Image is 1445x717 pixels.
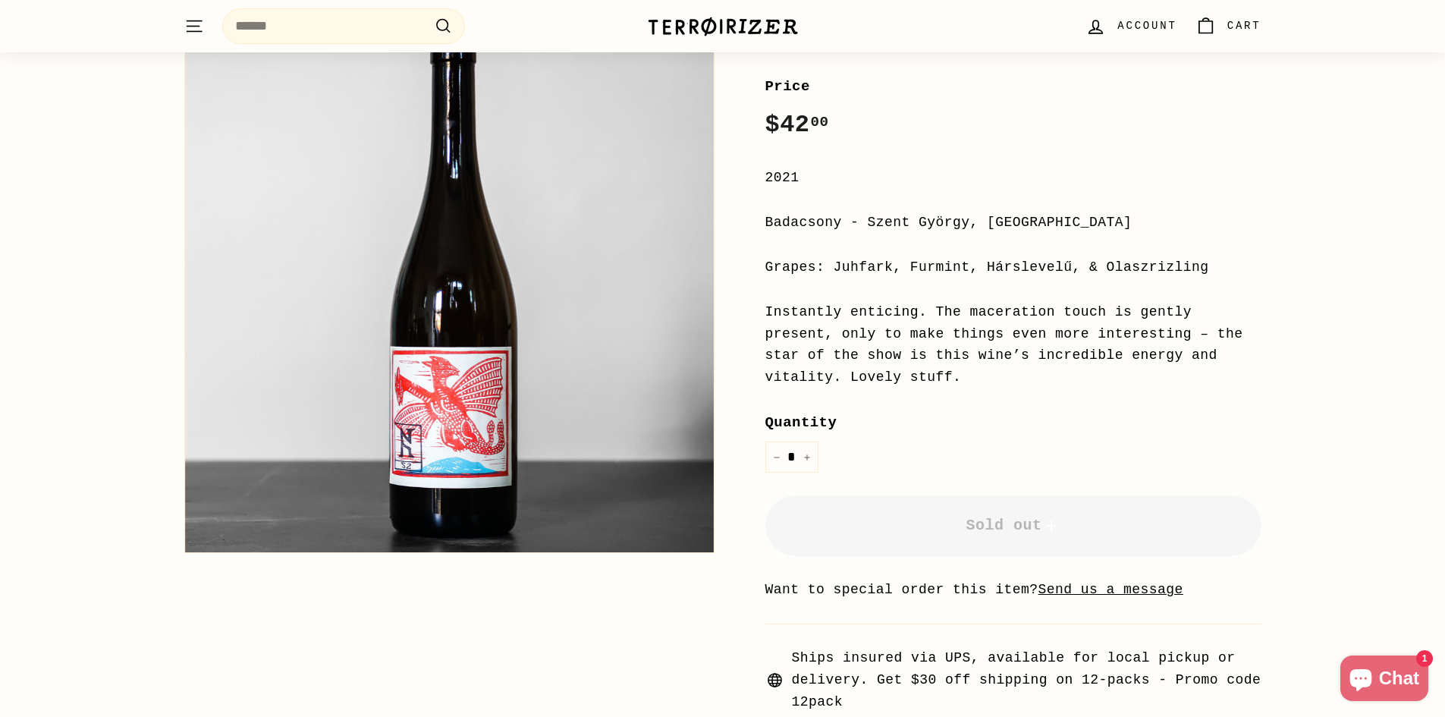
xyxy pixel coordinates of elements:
span: Cart [1227,17,1261,34]
a: Send us a message [1038,582,1183,597]
span: $42 [765,111,829,139]
inbox-online-store-chat: Shopify online store chat [1336,656,1433,705]
input: quantity [765,442,818,473]
a: Cart [1186,4,1271,49]
button: Increase item quantity by one [796,442,818,473]
div: Badacsony - Szent György, [GEOGRAPHIC_DATA] [765,212,1261,234]
button: Sold out [765,495,1261,556]
label: Price [765,75,1261,98]
div: Instantly enticing. The maceration touch is gently present, only to make things even more interes... [765,301,1261,388]
span: Sold out [966,517,1060,534]
div: 2021 [765,167,1261,189]
img: Plazma [185,24,714,552]
li: Want to special order this item? [765,579,1261,601]
span: Ships insured via UPS, available for local pickup or delivery. Get $30 off shipping on 12-packs -... [792,647,1261,712]
label: Quantity [765,411,1261,434]
span: Account [1117,17,1176,34]
a: Account [1076,4,1186,49]
div: Grapes: Juhfark, Furmint, Hárslevelű, & Olaszrizling [765,256,1261,278]
button: Reduce item quantity by one [765,442,788,473]
sup: 00 [810,114,828,131]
